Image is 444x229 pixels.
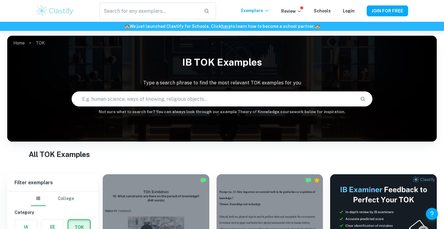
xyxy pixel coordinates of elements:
a: Login [343,8,355,13]
a: Schools [314,8,331,13]
p: TOK [36,40,45,46]
button: IB [31,191,46,206]
img: Marked [305,177,311,183]
p: Review [281,8,302,15]
h6: We just launched Clastify for Schools. Click to learn how to become a school partner. [1,23,443,30]
a: here [221,24,231,29]
img: Marked [200,177,206,183]
div: Filter type choice [31,191,74,206]
p: Exemplars [241,7,269,14]
input: E.g. human science, ways of knowing, religious objects... [72,90,355,107]
p: Type a search phrase to find the most relevant TOK examples for you [7,79,437,87]
a: Home [13,39,25,47]
div: Premium [314,177,320,183]
h1: All TOK Examples [29,149,415,160]
img: Clastify logo [36,5,74,17]
input: Search for any exemplars... [99,2,199,19]
button: Search [358,94,368,104]
button: College [58,191,74,206]
span: 🏫 [315,24,320,29]
h1: IB TOK examples [7,53,437,72]
span: 🏫 [124,24,130,29]
button: JOIN FOR FREE [367,5,408,16]
h6: Category [14,209,91,216]
h6: Filter exemplars [7,174,98,191]
button: Help and Feedback [426,208,438,220]
h6: Not sure what to search for? You can always look through our example Theory of Knowledge coursewo... [7,109,437,115]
